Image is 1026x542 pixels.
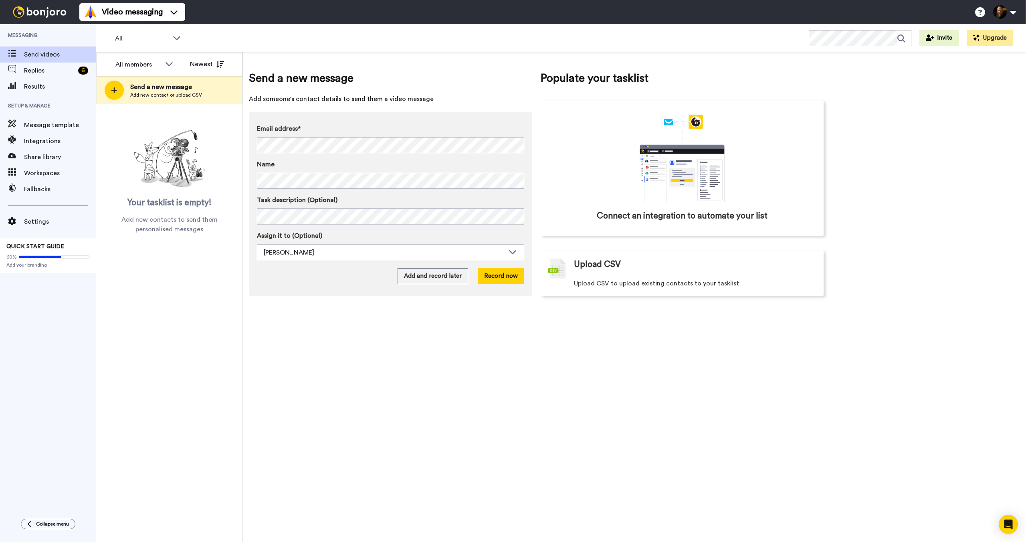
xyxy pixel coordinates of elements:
span: Share library [24,152,96,162]
img: ready-set-action.png [129,127,210,191]
div: All members [115,60,161,69]
span: Name [257,160,275,169]
span: QUICK START GUIDE [6,244,64,249]
button: Add and record later [398,268,468,284]
span: Connect an integration to automate your list [597,210,767,222]
span: All [115,34,169,43]
span: Send a new message [130,82,202,92]
span: Workspaces [24,168,96,178]
div: 6 [78,67,88,75]
span: Integrations [24,136,96,146]
button: Upgrade [967,30,1013,46]
span: Replies [24,66,75,75]
button: Invite [919,30,959,46]
span: Video messaging [102,6,163,18]
span: Message template [24,120,96,130]
div: [PERSON_NAME] [264,248,505,257]
span: Populate your tasklist [540,70,824,86]
label: Task description (Optional) [257,195,524,205]
label: Assign it to (Optional) [257,231,524,241]
span: Your tasklist is empty! [127,197,212,209]
button: Collapse menu [21,519,75,529]
img: csv-grey.png [548,259,566,279]
span: Settings [24,217,96,227]
span: Send a new message [249,70,532,86]
button: Newest [184,56,230,72]
span: 60% [6,254,17,260]
span: Upload CSV [574,259,621,271]
span: Results [24,82,96,91]
img: bj-logo-header-white.svg [10,6,70,18]
span: Add new contacts to send them personalised messages [108,215,230,234]
span: Collapse menu [36,521,69,527]
button: Record now [478,268,524,284]
span: Add your branding [6,262,90,268]
img: vm-color.svg [84,6,97,18]
span: Send videos [24,50,96,59]
label: Email address* [257,124,524,133]
span: Add new contact or upload CSV [130,92,202,98]
div: Open Intercom Messenger [999,515,1018,534]
span: Add someone's contact details to send them a video message [249,94,532,104]
span: Upload CSV to upload existing contacts to your tasklist [574,279,739,288]
div: animation [622,115,742,202]
span: Fallbacks [24,184,96,194]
